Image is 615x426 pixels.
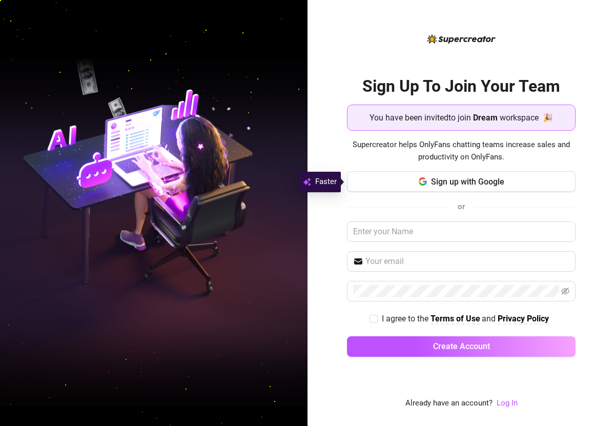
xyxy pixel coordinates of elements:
[430,314,480,323] strong: Terms of Use
[370,111,471,124] span: You have been invited to join
[315,176,337,188] span: Faster
[427,34,496,44] img: logo-BBDzfeDw.svg
[498,314,549,324] a: Privacy Policy
[382,314,430,323] span: I agree to the
[405,397,493,410] span: Already have an account?
[347,221,576,242] input: Enter your Name
[347,76,576,97] h2: Sign Up To Join Your Team
[497,398,518,408] a: Log In
[482,314,498,323] span: and
[458,202,465,211] span: or
[347,171,576,192] button: Sign up with Google
[431,177,504,187] span: Sign up with Google
[347,336,576,357] button: Create Account
[433,341,490,351] span: Create Account
[561,287,569,295] span: eye-invisible
[500,111,553,124] span: workspace 🎉
[473,113,498,123] strong: Dream
[430,314,480,324] a: Terms of Use
[365,255,569,268] input: Your email
[347,139,576,163] span: Supercreator helps OnlyFans chatting teams increase sales and productivity on OnlyFans.
[498,314,549,323] strong: Privacy Policy
[303,176,311,188] img: svg%3e
[497,397,518,410] a: Log In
